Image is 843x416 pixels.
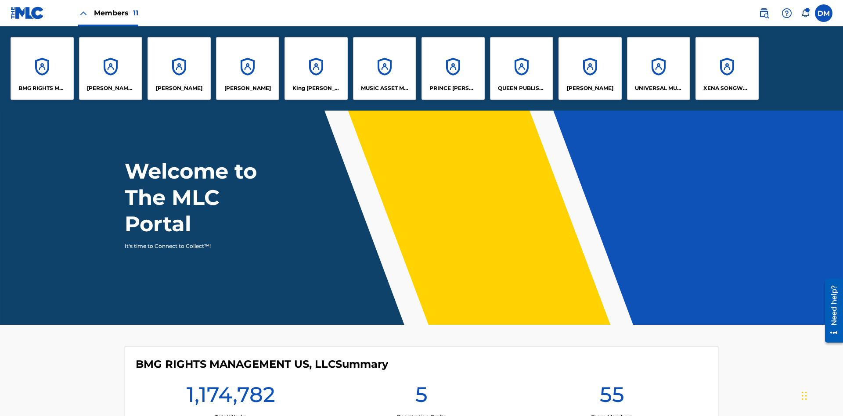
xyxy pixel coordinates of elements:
[498,84,546,92] p: QUEEN PUBLISHA
[125,158,289,237] h1: Welcome to The MLC Portal
[778,4,796,22] div: Help
[695,37,759,100] a: AccountsXENA SONGWRITER
[156,84,202,92] p: ELVIS COSTELLO
[799,374,843,416] iframe: Chat Widget
[627,37,690,100] a: AccountsUNIVERSAL MUSIC PUB GROUP
[187,381,275,413] h1: 1,174,782
[567,84,613,92] p: RONALD MCTESTERSON
[285,37,348,100] a: AccountsKing [PERSON_NAME]
[353,37,416,100] a: AccountsMUSIC ASSET MANAGEMENT (MAM)
[815,4,832,22] div: User Menu
[361,84,409,92] p: MUSIC ASSET MANAGEMENT (MAM)
[216,37,279,100] a: Accounts[PERSON_NAME]
[18,84,66,92] p: BMG RIGHTS MANAGEMENT US, LLC
[759,8,769,18] img: search
[94,8,138,18] span: Members
[429,84,477,92] p: PRINCE MCTESTERSON
[292,84,340,92] p: King McTesterson
[87,84,135,92] p: CLEO SONGWRITER
[11,37,74,100] a: AccountsBMG RIGHTS MANAGEMENT US, LLC
[415,381,428,413] h1: 5
[782,8,792,18] img: help
[635,84,683,92] p: UNIVERSAL MUSIC PUB GROUP
[703,84,751,92] p: XENA SONGWRITER
[801,9,810,18] div: Notifications
[136,358,388,371] h4: BMG RIGHTS MANAGEMENT US, LLC
[802,383,807,409] div: Drag
[818,275,843,347] iframe: Resource Center
[78,8,89,18] img: Close
[11,7,44,19] img: MLC Logo
[148,37,211,100] a: Accounts[PERSON_NAME]
[755,4,773,22] a: Public Search
[224,84,271,92] p: EYAMA MCSINGER
[79,37,142,100] a: Accounts[PERSON_NAME] SONGWRITER
[490,37,553,100] a: AccountsQUEEN PUBLISHA
[125,242,277,250] p: It's time to Connect to Collect™!
[421,37,485,100] a: AccountsPRINCE [PERSON_NAME]
[558,37,622,100] a: Accounts[PERSON_NAME]
[600,381,624,413] h1: 55
[133,9,138,17] span: 11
